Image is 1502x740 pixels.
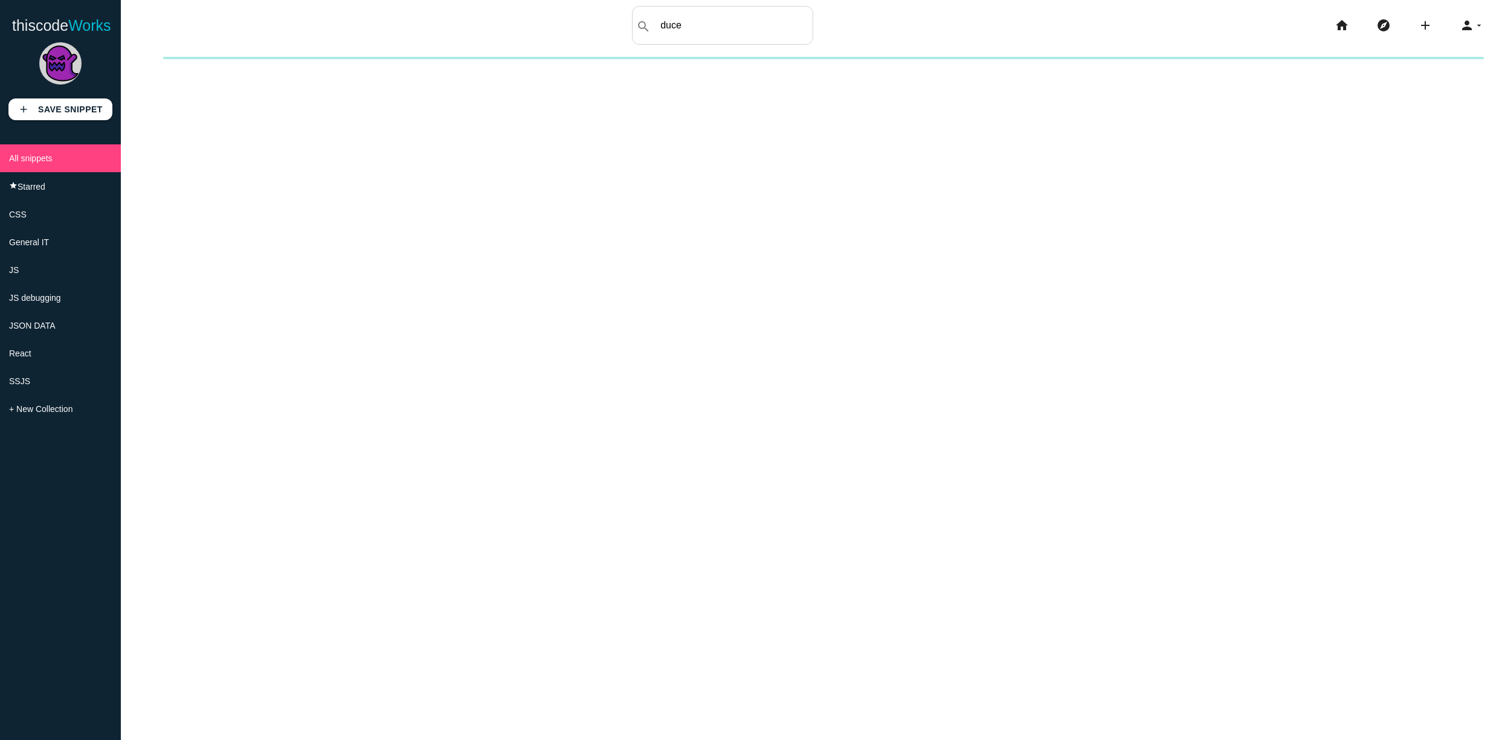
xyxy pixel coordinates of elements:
[1376,6,1391,45] i: explore
[633,7,654,44] button: search
[654,13,813,38] input: Search my snippets
[9,265,19,275] span: JS
[12,6,111,45] a: thiscodeWorks
[9,321,56,330] span: JSON DATA
[9,181,18,190] i: star
[1335,6,1349,45] i: home
[9,153,53,163] span: All snippets
[1474,6,1484,45] i: arrow_drop_down
[38,105,103,114] b: Save Snippet
[9,349,31,358] span: React
[8,98,112,120] a: addSave Snippet
[9,293,61,303] span: JS debugging
[39,42,82,85] img: ghost-scary.png
[1460,6,1474,45] i: person
[18,182,45,191] span: Starred
[9,404,73,414] span: + New Collection
[9,376,30,386] span: SSJS
[18,98,29,120] i: add
[68,17,111,34] span: Works
[9,237,49,247] span: General IT
[636,7,651,46] i: search
[9,210,27,219] span: CSS
[1418,6,1433,45] i: add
